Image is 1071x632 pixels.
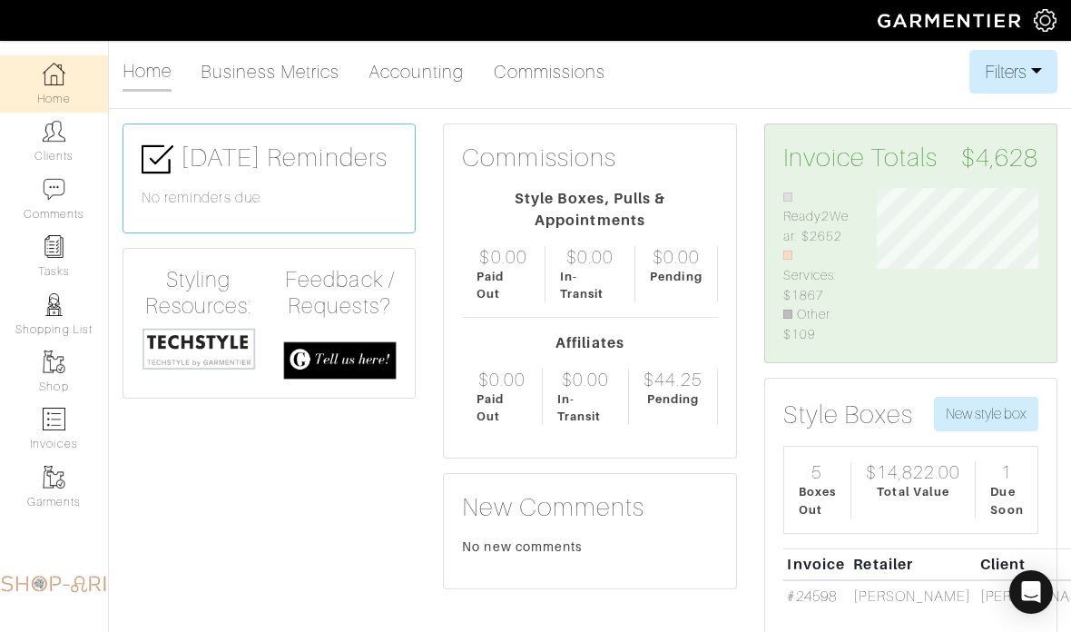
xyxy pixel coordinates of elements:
[969,50,1057,94] button: Filters
[783,305,850,344] li: Other: $109
[560,268,620,302] div: In-Transit
[43,63,65,85] img: dashboard-icon-dbcd8f5a0b271acd01030246c82b418ddd0df26cd7fceb0bd07c9910d44c42f6.png
[1009,570,1053,614] div: Open Intercom Messenger
[799,483,836,518] div: Boxes Out
[647,390,699,408] div: Pending
[787,588,836,605] a: #24598
[43,466,65,489] img: garments-icon-b7da505a4dc4fd61783c78ac3ca0ef83fa9d6f193b1c9dc38574b1d14d53ca28.png
[783,548,850,580] th: Invoice
[462,492,717,523] h3: New Comments
[934,397,1038,431] button: New style box
[869,5,1034,36] img: garmentier-logo-header-white-b43fb05a5012e4ada735d5af1a66efaba907eab6374d6393d1fbf88cb4ef424d.png
[142,327,256,370] img: techstyle-93310999766a10050dc78ceb7f971a75838126fd19372ce40ba20cdf6a89b94b.png
[142,267,256,320] h4: Styling Resources:
[123,53,172,92] a: Home
[283,341,398,380] img: feedback_requests-3821251ac2bd56c73c230f3229a5b25d6eb027adea667894f41107c140538ee0.png
[283,267,398,320] h4: Feedback / Requests?
[43,235,65,258] img: reminder-icon-8004d30b9f0a5d33ae49ab947aed9ed385cf756f9e5892f1edd6e32f2345188e.png
[462,332,717,354] div: Affiliates
[43,120,65,143] img: clients-icon-6bae9207a08558b7cb47a8932f037763ab4055f8c8b6bfacd5dc20c3e0201464.png
[1001,461,1012,483] div: 1
[43,293,65,316] img: stylists-icon-eb353228a002819b7ec25b43dbf5f0378dd9e0616d9560372ff212230b889e62.png
[783,143,1038,173] h3: Invoice Totals
[783,246,850,305] li: Services: $1867
[850,548,976,580] th: Retailer
[477,390,526,425] div: Paid Out
[201,54,339,90] a: Business Metrics
[866,461,961,483] div: $14,822.00
[494,54,606,90] a: Commissions
[477,268,530,302] div: Paid Out
[990,483,1023,518] div: Due Soon
[478,369,526,390] div: $0.00
[43,178,65,201] img: comment-icon-a0a6a9ef722e966f86d9cbdc48e553b5cf19dbc54f86b18d962a5391bc8f6eb6.png
[650,268,702,285] div: Pending
[142,143,173,175] img: check-box-icon-36a4915ff3ba2bd8f6e4f29bc755bb66becd62c870f447fc0dd1365fcfddab58.png
[462,143,616,173] h3: Commissions
[142,190,397,207] h6: No reminders due
[462,538,717,556] div: No new comments
[783,400,914,430] h3: Style Boxes
[562,369,609,390] div: $0.00
[1034,9,1056,32] img: gear-icon-white-bd11855cb880d31180b6d7d6211b90ccbf57a29d726f0c71d8c61bd08dd39cc2.png
[368,54,465,90] a: Accounting
[462,188,717,232] div: Style Boxes, Pulls & Appointments
[43,351,65,373] img: garments-icon-b7da505a4dc4fd61783c78ac3ca0ef83fa9d6f193b1c9dc38574b1d14d53ca28.png
[142,143,397,175] h3: [DATE] Reminders
[877,483,949,500] div: Total Value
[479,246,526,268] div: $0.00
[783,188,850,247] li: Ready2Wear: $2652
[811,461,822,483] div: 5
[653,246,700,268] div: $0.00
[961,143,1038,173] span: $4,628
[644,369,702,390] div: $44.25
[557,390,614,425] div: In-Transit
[566,246,614,268] div: $0.00
[43,408,65,430] img: orders-icon-0abe47150d42831381b5fb84f609e132dff9fe21cb692f30cb5eec754e2cba89.png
